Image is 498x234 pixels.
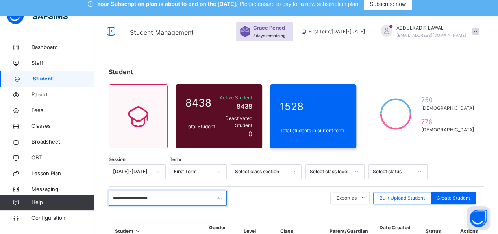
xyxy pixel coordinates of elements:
span: 0 [248,130,252,138]
span: Lesson Plan [31,170,94,178]
span: Student [33,75,94,83]
span: Classes [31,122,94,130]
img: safsims [7,7,68,24]
span: Session [109,156,126,163]
div: Select status [373,168,413,175]
span: Configuration [31,214,94,222]
span: [DEMOGRAPHIC_DATA] [421,126,474,133]
span: Active Student [219,94,252,101]
span: 3 days remaining [253,33,285,38]
div: First Term [174,168,212,175]
span: Bulk Upload Student [380,195,425,202]
span: Student [109,68,133,76]
span: 750 [421,95,474,105]
div: [DATE]-[DATE] [113,168,151,175]
span: CBT [31,154,94,162]
span: Messaging [31,185,94,193]
span: 778 [421,117,474,126]
span: Parent [31,91,94,99]
span: Staff [31,59,94,67]
span: ABDULKADIR LAWAL [396,24,466,32]
span: Total students in current term [280,127,347,134]
span: Fees [31,107,94,114]
span: [DEMOGRAPHIC_DATA] [421,105,474,112]
img: sticker-purple.71386a28dfed39d6af7621340158ba97.svg [240,26,250,37]
div: ABDULKADIRLAWAL [373,24,483,39]
span: session/term information [301,28,365,35]
span: Broadsheet [31,138,94,146]
span: Export as [337,195,357,202]
span: 8438 [185,95,215,110]
span: Term [170,156,181,163]
span: 1528 [280,99,347,114]
div: Select class section [235,168,287,175]
span: Deactivated Student [219,115,252,129]
span: [EMAIL_ADDRESS][DOMAIN_NAME] [396,33,466,37]
i: Sort in Ascending Order [135,228,141,234]
div: Total Student [183,121,217,132]
span: 8438 [237,102,252,110]
span: Grace Period [253,24,285,32]
span: Help [31,198,94,206]
button: Open asap [467,206,490,230]
div: Select class level [310,168,350,175]
span: Dashboard [31,43,94,51]
span: Create Student [437,195,470,202]
span: Student Management [130,28,194,36]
